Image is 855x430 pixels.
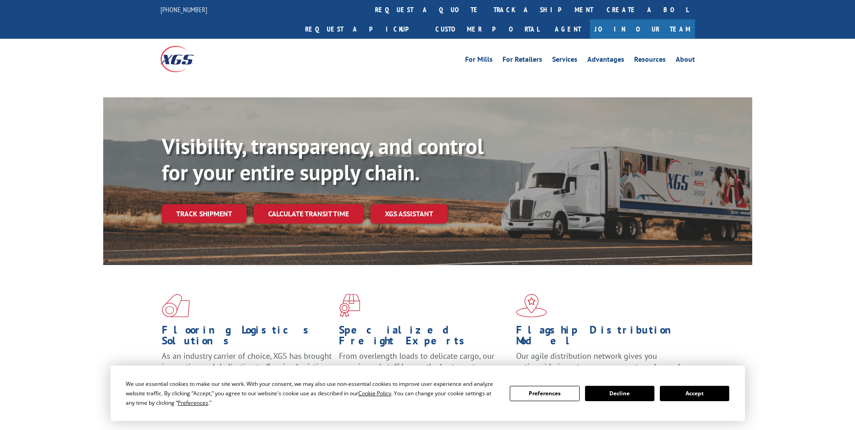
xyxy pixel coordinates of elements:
a: Calculate transit time [254,204,363,224]
a: About [676,56,695,66]
h1: Flooring Logistics Solutions [162,325,332,351]
a: Resources [634,56,666,66]
p: From overlength loads to delicate cargo, our experienced staff knows the best way to move your fr... [339,351,509,391]
span: Our agile distribution network gives you nationwide inventory management on demand. [516,351,682,372]
a: Advantages [587,56,624,66]
a: Track shipment [162,204,247,223]
a: XGS ASSISTANT [370,204,448,224]
img: xgs-icon-total-supply-chain-intelligence-red [162,294,190,317]
b: Visibility, transparency, and control for your entire supply chain. [162,132,484,186]
a: Request a pickup [298,19,429,39]
a: For Mills [465,56,493,66]
a: For Retailers [503,56,542,66]
button: Decline [585,386,654,401]
div: We use essential cookies to make our site work. With your consent, we may also use non-essential ... [126,379,499,407]
h1: Specialized Freight Experts [339,325,509,351]
div: Cookie Consent Prompt [110,366,745,421]
button: Accept [660,386,729,401]
span: As an industry carrier of choice, XGS has brought innovation and dedication to flooring logistics... [162,351,332,383]
a: [PHONE_NUMBER] [160,5,207,14]
span: Cookie Policy [358,389,391,397]
img: xgs-icon-flagship-distribution-model-red [516,294,547,317]
h1: Flagship Distribution Model [516,325,686,351]
a: Join Our Team [590,19,695,39]
span: Preferences [178,399,208,407]
a: Services [552,56,577,66]
a: Agent [546,19,590,39]
button: Preferences [510,386,579,401]
a: Customer Portal [429,19,546,39]
img: xgs-icon-focused-on-flooring-red [339,294,360,317]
